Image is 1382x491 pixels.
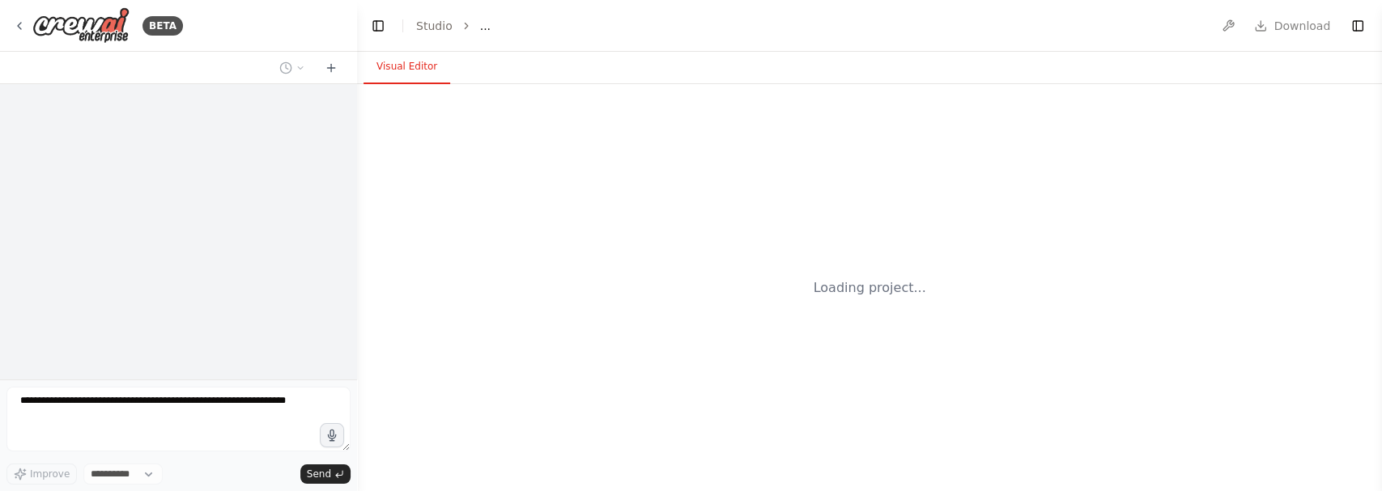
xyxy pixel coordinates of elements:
span: Send [307,468,331,480]
img: Logo [32,7,130,44]
nav: breadcrumb [416,18,491,34]
button: Send [300,464,351,484]
button: Start a new chat [318,58,344,78]
button: Visual Editor [364,50,450,84]
button: Show right sidebar [1346,15,1369,37]
button: Click to speak your automation idea [320,423,344,447]
div: Loading project... [814,278,926,298]
span: Improve [30,468,70,480]
button: Improve [6,463,77,485]
button: Hide left sidebar [367,15,389,37]
button: Switch to previous chat [273,58,312,78]
div: BETA [142,16,183,36]
span: ... [480,18,491,34]
a: Studio [416,19,453,32]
